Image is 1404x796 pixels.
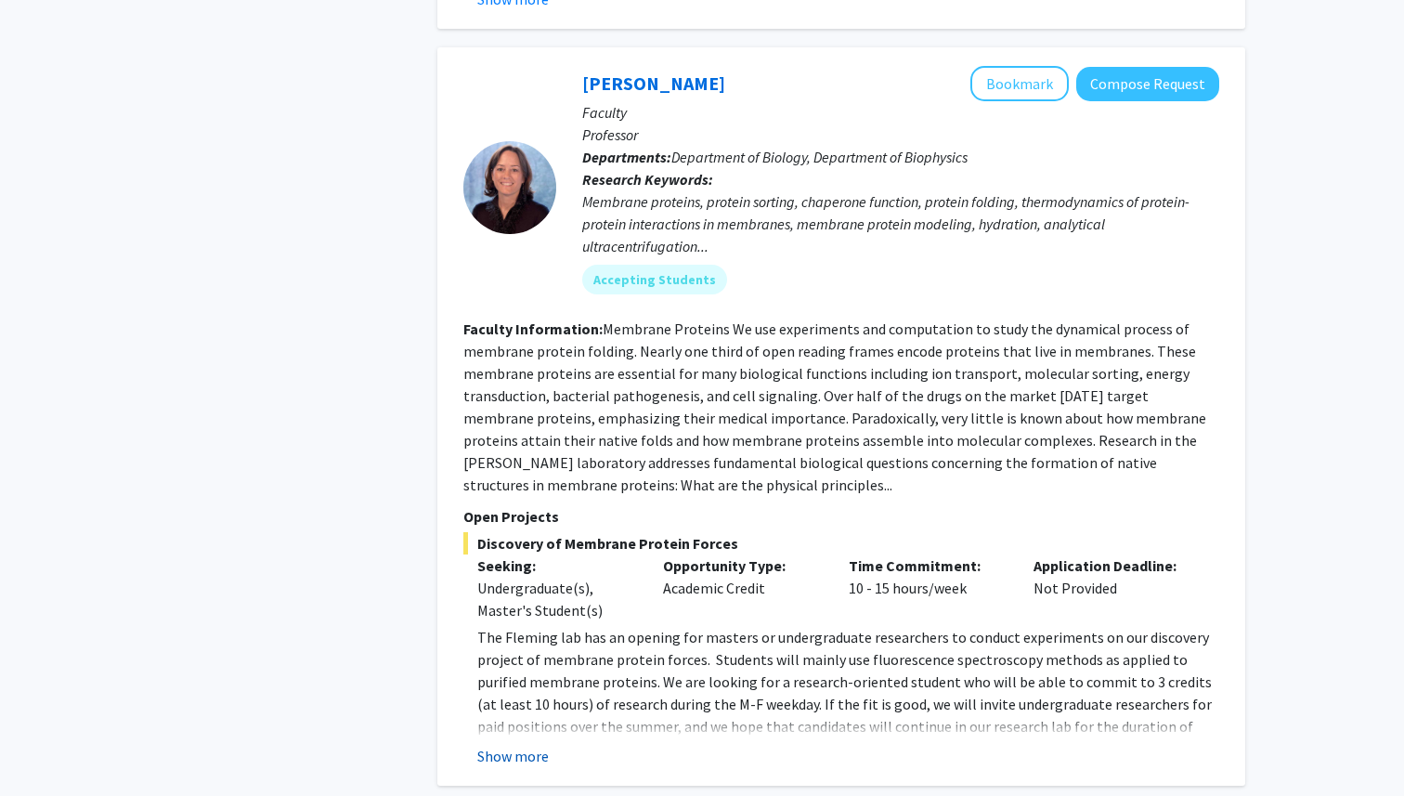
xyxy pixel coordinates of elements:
[477,577,635,621] div: Undergraduate(s), Master's Student(s)
[14,712,79,782] iframe: Chat
[463,320,603,338] b: Faculty Information:
[463,505,1219,528] p: Open Projects
[477,745,549,767] button: Show more
[582,148,671,166] b: Departments:
[849,555,1007,577] p: Time Commitment:
[582,190,1219,257] div: Membrane proteins, protein sorting, chaperone function, protein folding, thermodynamics of protei...
[1033,555,1191,577] p: Application Deadline:
[1076,67,1219,101] button: Compose Request to Karen Fleming
[463,320,1206,494] fg-read-more: Membrane Proteins We use experiments and computation to study the dynamical process of membrane p...
[1020,555,1205,621] div: Not Provided
[582,124,1219,146] p: Professor
[477,626,1219,782] p: The Fleming lab has an opening for masters or undergraduate researchers to conduct experiments on...
[835,555,1020,621] div: 10 - 15 hours/week
[663,555,821,577] p: Opportunity Type:
[477,555,635,577] p: Seeking:
[671,148,968,166] span: Department of Biology, Department of Biophysics
[582,72,725,95] a: [PERSON_NAME]
[649,555,835,621] div: Academic Credit
[582,170,713,189] b: Research Keywords:
[582,265,727,294] mat-chip: Accepting Students
[463,532,1219,555] span: Discovery of Membrane Protein Forces
[582,101,1219,124] p: Faculty
[970,66,1069,101] button: Add Karen Fleming to Bookmarks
